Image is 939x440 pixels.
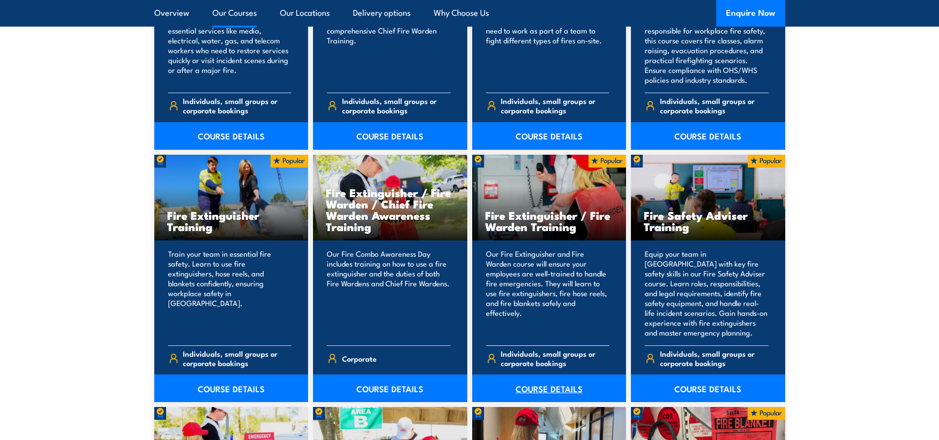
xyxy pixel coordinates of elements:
[660,96,768,115] span: Individuals, small groups or corporate bookings
[472,122,626,150] a: COURSE DETAILS
[472,374,626,402] a: COURSE DETAILS
[660,349,768,368] span: Individuals, small groups or corporate bookings
[644,209,772,232] h3: Fire Safety Adviser Training
[631,122,785,150] a: COURSE DETAILS
[154,122,309,150] a: COURSE DETAILS
[485,209,614,232] h3: Fire Extinguisher / Fire Warden Training
[183,96,291,115] span: Individuals, small groups or corporate bookings
[342,96,451,115] span: Individuals, small groups or corporate bookings
[327,249,451,338] p: Our Fire Combo Awareness Day includes training on how to use a fire extinguisher and the duties o...
[501,349,609,368] span: Individuals, small groups or corporate bookings
[167,209,296,232] h3: Fire Extinguisher Training
[154,374,309,402] a: COURSE DETAILS
[183,349,291,368] span: Individuals, small groups or corporate bookings
[168,249,292,338] p: Train your team in essential fire safety. Learn to use fire extinguishers, hose reels, and blanke...
[326,187,454,232] h3: Fire Extinguisher / Fire Warden / Chief Fire Warden Awareness Training
[631,374,785,402] a: COURSE DETAILS
[501,96,609,115] span: Individuals, small groups or corporate bookings
[342,351,377,366] span: Corporate
[313,374,467,402] a: COURSE DETAILS
[486,249,610,338] p: Our Fire Extinguisher and Fire Warden course will ensure your employees are well-trained to handl...
[645,249,768,338] p: Equip your team in [GEOGRAPHIC_DATA] with key fire safety skills in our Fire Safety Adviser cours...
[313,122,467,150] a: COURSE DETAILS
